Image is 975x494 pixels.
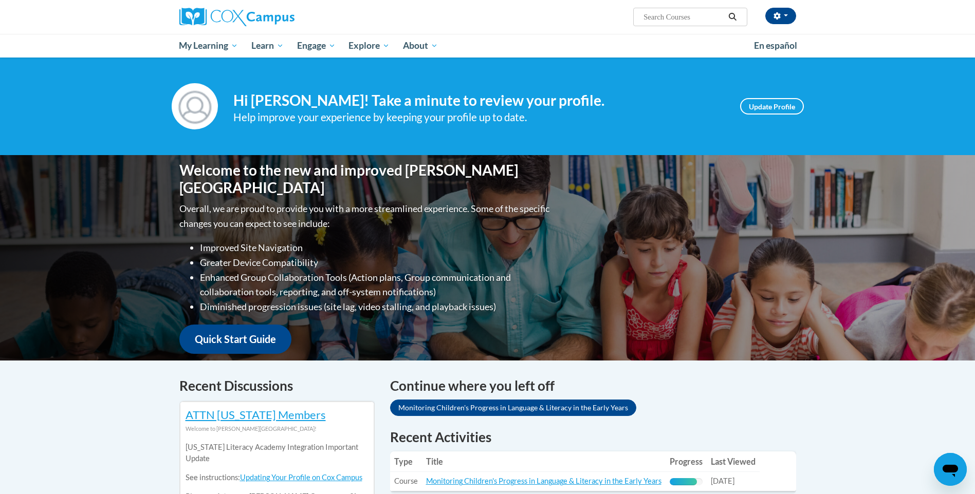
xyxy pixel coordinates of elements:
[200,240,552,255] li: Improved Site Navigation
[179,8,375,26] a: Cox Campus
[342,34,396,58] a: Explore
[186,442,369,464] p: [US_STATE] Literacy Academy Integration Important Update
[186,423,369,434] div: Welcome to [PERSON_NAME][GEOGRAPHIC_DATA]!
[426,477,661,485] a: Monitoring Children's Progress in Language & Literacy in the Early Years
[200,270,552,300] li: Enhanced Group Collaboration Tools (Action plans, Group communication and collaboration tools, re...
[754,40,797,51] span: En español
[245,34,290,58] a: Learn
[200,299,552,314] li: Diminished progression issues (site lag, video stalling, and playback issues)
[233,109,725,126] div: Help improve your experience by keeping your profile up to date.
[403,40,438,52] span: About
[297,40,336,52] span: Engage
[422,451,666,472] th: Title
[240,473,362,482] a: Updating Your Profile on Cox Campus
[251,40,284,52] span: Learn
[396,34,445,58] a: About
[179,8,295,26] img: Cox Campus
[179,325,291,354] a: Quick Start Guide
[186,408,326,422] a: ATTN [US_STATE] Members
[290,34,342,58] a: Engage
[394,477,418,485] span: Course
[747,35,804,56] a: En español
[670,478,697,485] div: Progress, %
[179,40,238,52] span: My Learning
[348,40,390,52] span: Explore
[179,201,552,231] p: Overall, we are proud to provide you with a more streamlined experience. Some of the specific cha...
[642,11,725,23] input: Search Courses
[725,11,740,23] button: Search
[666,451,707,472] th: Progress
[934,453,967,486] iframe: Button to launch messaging window
[707,451,760,472] th: Last Viewed
[765,8,796,24] button: Account Settings
[711,477,734,485] span: [DATE]
[164,34,812,58] div: Main menu
[390,451,422,472] th: Type
[172,83,218,129] img: Profile Image
[186,472,369,483] p: See instructions:
[390,376,796,396] h4: Continue where you left off
[233,92,725,109] h4: Hi [PERSON_NAME]! Take a minute to review your profile.
[390,428,796,446] h1: Recent Activities
[179,162,552,196] h1: Welcome to the new and improved [PERSON_NAME][GEOGRAPHIC_DATA]
[390,400,636,416] a: Monitoring Children's Progress in Language & Literacy in the Early Years
[179,376,375,396] h4: Recent Discussions
[200,255,552,270] li: Greater Device Compatibility
[173,34,245,58] a: My Learning
[740,98,804,115] a: Update Profile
